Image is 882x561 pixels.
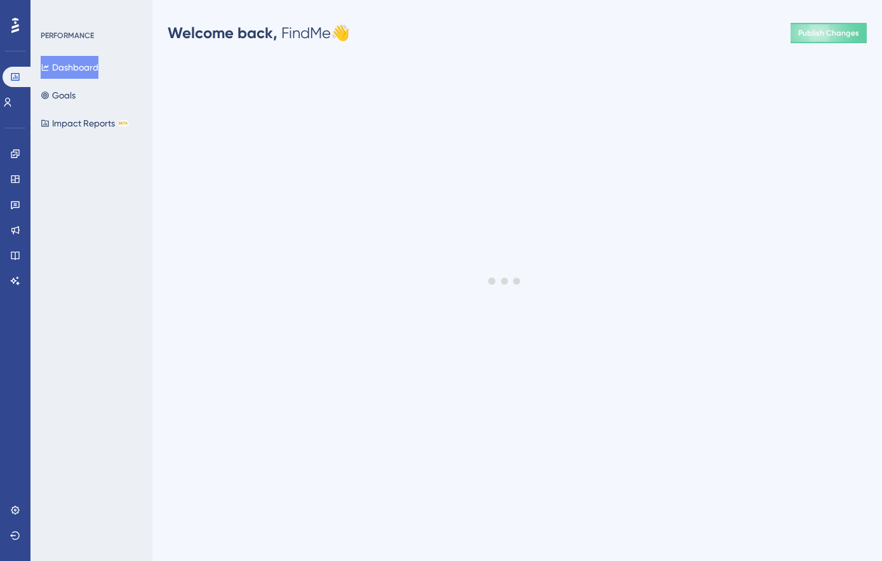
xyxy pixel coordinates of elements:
div: BETA [117,120,129,126]
div: FindMe 👋 [168,23,350,43]
span: Welcome back, [168,24,277,42]
button: Dashboard [41,56,98,79]
div: PERFORMANCE [41,30,94,41]
button: Goals [41,84,76,107]
button: Publish Changes [791,23,867,43]
span: Publish Changes [798,28,859,38]
button: Impact ReportsBETA [41,112,129,135]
